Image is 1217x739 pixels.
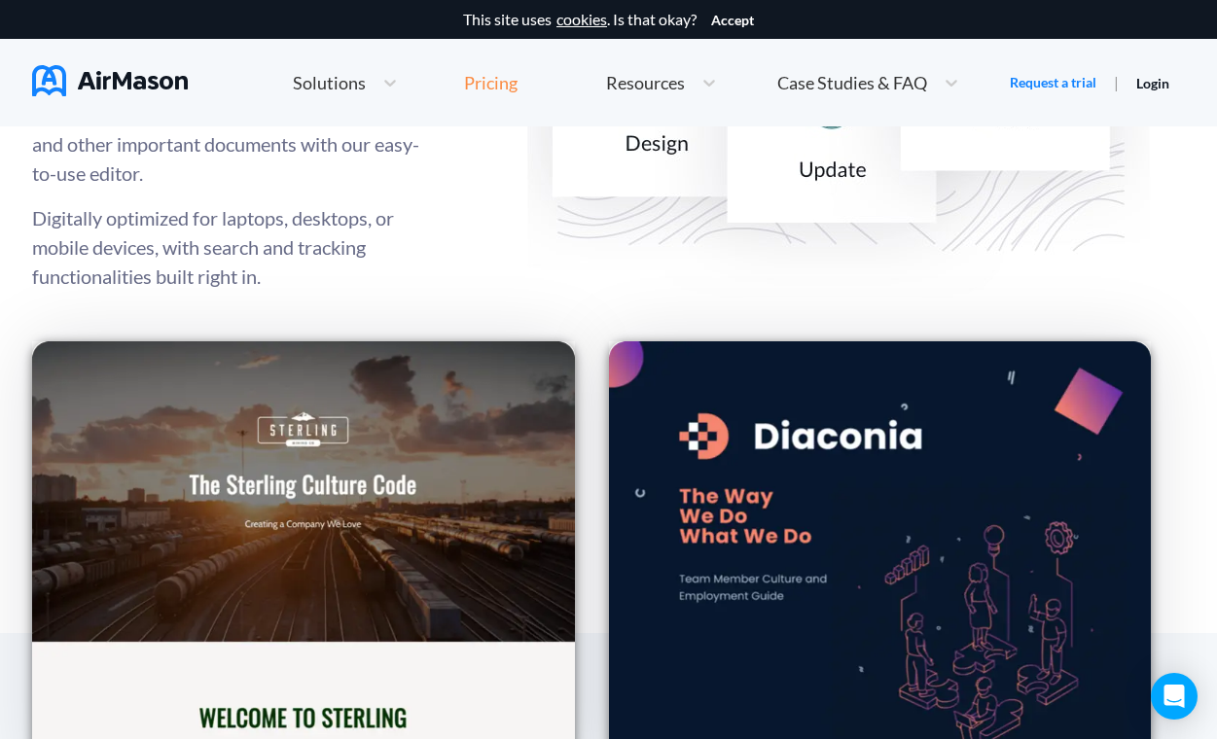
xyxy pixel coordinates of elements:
div: Pricing [464,74,518,91]
span: Case Studies & FAQ [777,74,927,91]
a: Request a trial [1010,73,1096,92]
a: Login [1136,75,1169,91]
span: Resources [606,74,685,91]
a: Pricing [464,65,518,100]
a: cookies [556,11,607,28]
img: AirMason Logo [32,65,188,96]
span: Solutions [293,74,366,91]
div: Open Intercom Messenger [1151,673,1198,720]
div: Digitally optimized for laptops, desktops, or mobile devices, with search and tracking functional... [32,100,429,291]
span: | [1114,73,1119,91]
p: Build and design stunning employee handbooks and other important documents with our easy-to-use e... [32,100,429,188]
button: Accept cookies [711,13,754,28]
